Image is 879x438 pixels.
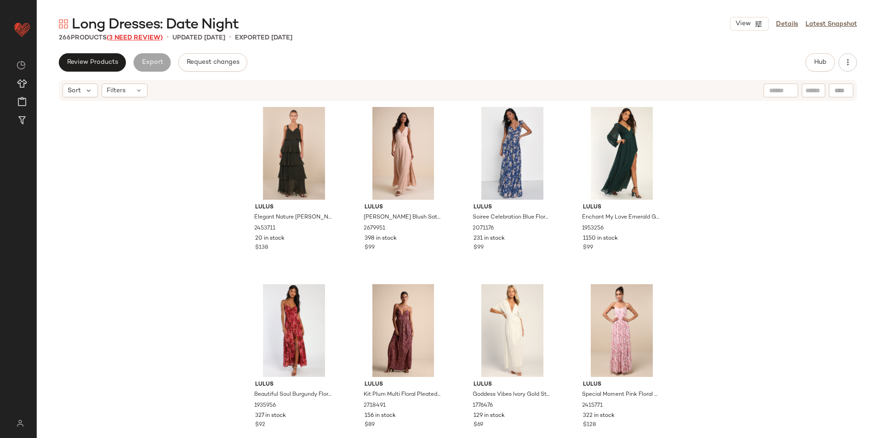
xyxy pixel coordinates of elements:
[255,235,285,243] span: 20 in stock
[166,32,169,43] span: •
[248,107,340,200] img: 11885141_2453711.jpg
[248,284,340,377] img: 9942781_1935956.jpg
[17,61,26,70] img: svg%3e
[255,203,333,212] span: Lulus
[364,213,441,222] span: [PERSON_NAME] Blush Satin Plisse V-Neck Maxi Dress
[107,34,163,41] span: (3 Need Review)
[730,17,769,31] button: View
[474,421,483,429] span: $69
[229,32,231,43] span: •
[582,213,660,222] span: Enchant My Love Emerald Green V-Neck Long Sleeve Maxi Dress
[11,420,29,427] img: svg%3e
[805,19,857,29] a: Latest Snapshot
[255,421,265,429] span: $92
[72,16,239,34] span: Long Dresses: Date Night
[473,402,493,410] span: 1776476
[254,225,275,233] span: 2453711
[735,20,751,28] span: View
[235,33,292,43] p: Exported [DATE]
[474,244,484,252] span: $99
[583,203,661,212] span: Lulus
[364,402,386,410] span: 2718491
[776,19,798,29] a: Details
[582,402,603,410] span: 2415771
[364,391,441,399] span: Kit Plum Multi Floral Pleated Lace-Up Maxi Dress
[365,421,375,429] span: $89
[473,391,550,399] span: Goddess Vibes Ivory Gold Striped Dolman Sleeve Maxi Dress
[254,213,332,222] span: Elegant Nature [PERSON_NAME] Pleated Sleeveless Tiered Maxi Dress
[582,391,660,399] span: Special Moment Pink Floral Strapless Bustier Maxi Dress
[68,86,81,95] span: Sort
[13,20,31,39] img: heart_red.DM2ytmEG.svg
[466,284,559,377] img: 12942001_1776476.jpg
[255,412,286,420] span: 327 in stock
[583,235,618,243] span: 1150 in stock
[474,203,551,212] span: Lulus
[473,225,494,233] span: 2071176
[186,59,240,66] span: Request changes
[473,213,550,222] span: Soiree Celebration Blue Floral Ruffled Lace-Up Maxi Dress
[364,225,385,233] span: 2679951
[172,33,225,43] p: updated [DATE]
[583,381,661,389] span: Lulus
[583,412,615,420] span: 322 in stock
[466,107,559,200] img: 10079201_2071176.jpg
[357,107,450,200] img: 2679951_02_front_2025-07-17.jpg
[59,34,71,41] span: 266
[365,381,442,389] span: Lulus
[254,391,332,399] span: Beautiful Soul Burgundy Floral Print Twist-Front Maxi Dress
[474,235,505,243] span: 231 in stock
[474,381,551,389] span: Lulus
[576,284,668,377] img: 11788321_2415771.jpg
[255,244,268,252] span: $138
[255,381,333,389] span: Lulus
[583,244,593,252] span: $99
[67,59,118,66] span: Review Products
[365,235,397,243] span: 398 in stock
[357,284,450,377] img: 2718491_01_hero_2025-08-25.jpg
[59,19,68,28] img: svg%3e
[59,53,126,72] button: Review Products
[583,421,596,429] span: $128
[178,53,247,72] button: Request changes
[576,107,668,200] img: 9733281_1953256.jpg
[474,412,505,420] span: 129 in stock
[582,225,604,233] span: 1953256
[107,86,126,95] span: Filters
[805,53,835,72] button: Hub
[365,203,442,212] span: Lulus
[365,244,375,252] span: $99
[365,412,396,420] span: 156 in stock
[814,59,827,66] span: Hub
[254,402,276,410] span: 1935956
[59,33,163,43] div: Products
